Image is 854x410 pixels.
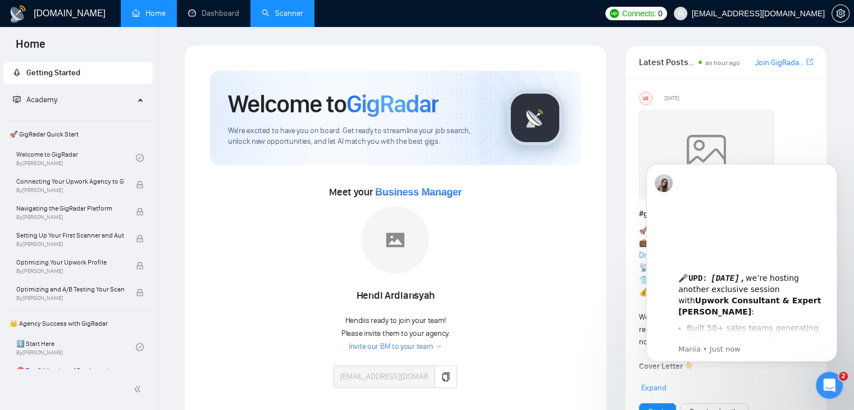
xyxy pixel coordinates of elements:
span: lock [136,235,144,243]
span: lock [136,181,144,189]
span: Academy [13,95,57,104]
span: 0 [658,7,663,20]
span: lock [136,208,144,216]
span: Setting Up Your First Scanner and Auto-Bidder [16,230,124,241]
span: Optimizing and A/B Testing Your Scanner for Better Results [16,284,124,295]
div: Hendi Ardiansyah [334,286,457,306]
span: 👑 Agency Success with GigRadar [5,312,152,335]
span: Connecting Your Upwork Agency to GigRadar [16,176,124,187]
span: user [677,10,684,17]
span: By [PERSON_NAME] [16,187,124,194]
span: Getting Started [26,68,80,78]
span: lock [136,289,144,297]
a: Join GigRadar Slack Community [755,57,804,69]
h1: Welcome to [228,89,439,119]
span: Please invite them to your agency. [341,329,450,338]
a: searchScanner [262,8,303,18]
iframe: Intercom notifications message [629,154,854,368]
a: 1️⃣ Start HereBy[PERSON_NAME] [16,335,136,359]
a: Welcome to GigRadarBy[PERSON_NAME] [16,145,136,170]
span: export [806,57,813,66]
img: weqQh+iSagEgQAAAABJRU5ErkJggg== [639,110,774,199]
span: check-circle [136,343,144,351]
span: Meet your [329,186,462,198]
span: Latest Posts from the GigRadar Community [639,55,695,69]
span: ⛔ Top 3 Mistakes of Pro Agencies [16,365,124,376]
span: lock [136,262,144,270]
span: Optimizing Your Upwork Profile [16,257,124,268]
span: Business Manager [375,186,462,198]
img: logo [9,5,27,23]
span: 2 [839,372,848,381]
span: rocket [13,69,21,76]
span: [DATE] [664,93,679,103]
span: setting [832,9,849,18]
span: By [PERSON_NAME] [16,268,124,275]
iframe: Intercom live chat [816,372,843,399]
img: placeholder.png [362,206,429,274]
span: By [PERSON_NAME] [16,214,124,221]
a: dashboardDashboard [188,8,239,18]
a: Invite our BM to your team → [349,341,442,352]
button: setting [832,4,850,22]
span: check-circle [136,154,144,162]
span: an hour ago [705,59,740,67]
img: gigradar-logo.png [507,90,563,146]
span: Academy [26,95,57,104]
span: Expand [641,383,666,393]
span: By [PERSON_NAME] [16,295,124,302]
span: Connects: [622,7,656,20]
img: upwork-logo.png [610,9,619,18]
span: copy [441,372,450,381]
span: Home [7,36,54,60]
div: US [640,92,652,104]
li: Getting Started [4,62,153,84]
span: 🚀 GigRadar Quick Start [5,123,152,145]
span: fund-projection-screen [13,95,21,103]
span: Navigating the GigRadar Platform [16,203,124,214]
span: GigRadar [346,89,439,119]
a: setting [832,9,850,18]
span: Hendi is ready to join your team! [345,316,446,325]
span: We're excited to have you on board. Get ready to streamline your job search, unlock new opportuni... [228,126,489,147]
a: homeHome [132,8,166,18]
a: export [806,57,813,67]
button: copy [435,366,457,388]
span: By [PERSON_NAME] [16,241,124,248]
span: double-left [134,384,145,395]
